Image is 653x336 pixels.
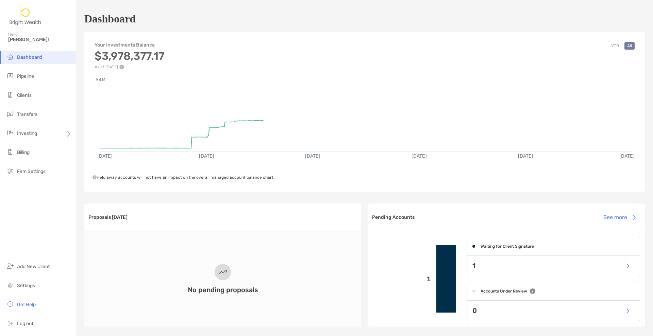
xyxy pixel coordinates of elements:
span: Log out [17,321,33,326]
button: All [624,42,635,50]
span: Billing [17,149,30,155]
span: Firm Settings [17,169,46,174]
img: billing icon [6,148,14,156]
p: 1 [373,275,431,283]
p: 0 [472,306,477,315]
text: [DATE] [97,154,113,159]
span: [PERSON_NAME]! [8,37,72,42]
img: investing icon [6,129,14,137]
img: settings icon [6,281,14,289]
text: [DATE] [306,154,321,159]
text: $4M [96,77,105,83]
h4: Waiting for Client Signature [481,244,534,249]
p: 1 [472,262,475,270]
span: Get Help [17,302,36,307]
text: [DATE] [621,154,636,159]
span: Transfers [17,111,37,117]
span: Dashboard [17,54,42,60]
span: Held away accounts will not have an impact on the overall managed account balance chart. [93,175,274,180]
h3: Proposals [DATE] [88,214,128,220]
h4: Accounts Under Review [481,289,527,294]
span: Investing [17,130,37,136]
h3: No pending proposals [188,286,258,294]
img: logout icon [6,319,14,327]
img: transfers icon [6,110,14,118]
span: Add New Client [17,264,50,269]
img: firm-settings icon [6,167,14,175]
h4: Your Investments Balance [95,42,164,48]
text: [DATE] [412,154,428,159]
img: Performance Info [119,65,124,69]
span: Pipeline [17,73,34,79]
img: dashboard icon [6,53,14,61]
h3: $3,978,377.17 [95,50,164,63]
p: As of [DATE] [95,65,164,69]
img: get-help icon [6,300,14,308]
text: [DATE] [519,154,534,159]
img: Zoe Logo [8,3,43,27]
img: add_new_client icon [6,262,14,270]
button: YTD [608,42,622,50]
span: Settings [17,283,35,288]
img: clients icon [6,91,14,99]
img: pipeline icon [6,72,14,80]
text: [DATE] [199,154,214,159]
span: Clients [17,92,32,98]
h3: Pending Accounts [372,214,415,220]
h1: Dashboard [84,13,136,25]
button: See more [598,210,641,225]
